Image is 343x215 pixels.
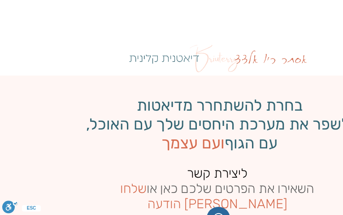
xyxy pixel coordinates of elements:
span: השאירו את הפרטים שלכם כאן או [147,181,314,196]
span: ועם עצמך [161,134,225,152]
span: שלחו [PERSON_NAME] הודעה [120,181,287,211]
img: אסתר_ריו_אלדד_חתימה-removebg-preview_edited.png [107,39,326,76]
span: ליצירת קשר [187,166,247,181]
